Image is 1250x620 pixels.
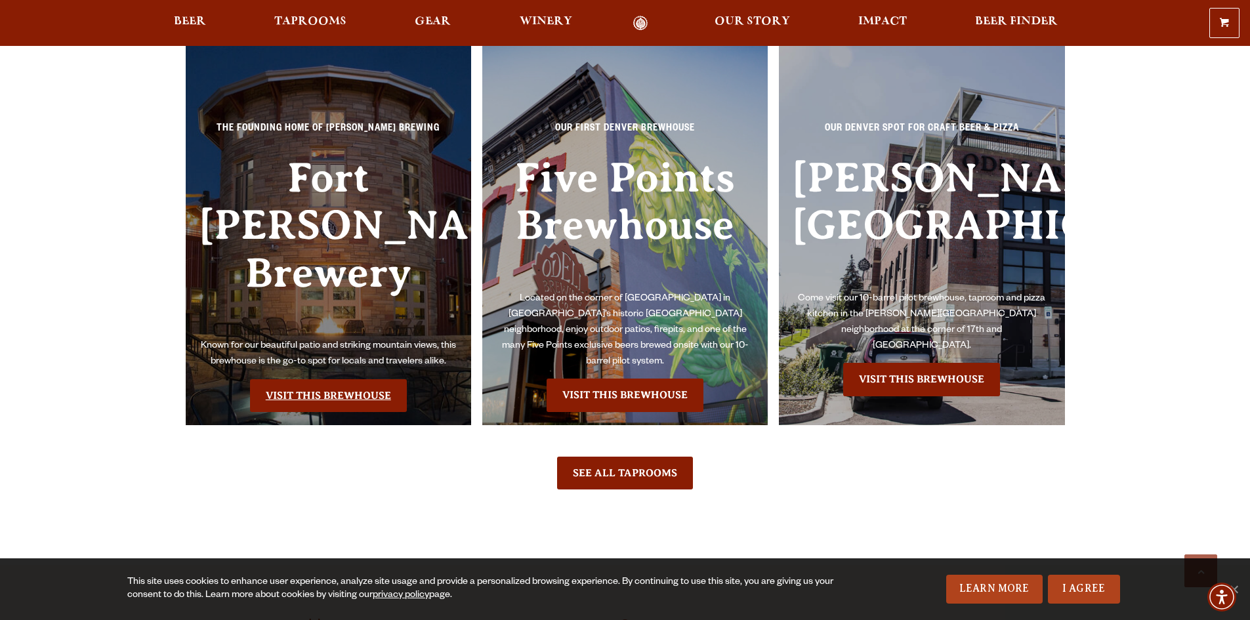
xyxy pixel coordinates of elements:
[547,379,703,411] a: Visit the Five Points Brewhouse
[165,16,215,31] a: Beer
[199,154,459,339] h3: Fort [PERSON_NAME] Brewery
[1184,554,1217,587] a: Scroll to top
[373,590,429,601] a: privacy policy
[792,291,1052,354] p: Come visit our 10-barrel pilot brewhouse, taproom and pizza kitchen in the [PERSON_NAME][GEOGRAPH...
[850,16,915,31] a: Impact
[975,16,1058,27] span: Beer Finder
[967,16,1066,31] a: Beer Finder
[495,121,755,145] p: Our First Denver Brewhouse
[792,154,1052,291] h3: [PERSON_NAME][GEOGRAPHIC_DATA]
[616,16,665,31] a: Odell Home
[557,457,693,489] a: See All Taprooms
[858,16,907,27] span: Impact
[174,16,206,27] span: Beer
[946,575,1043,604] a: Learn More
[520,16,572,27] span: Winery
[199,121,459,145] p: The Founding Home of [PERSON_NAME] Brewing
[250,379,407,412] a: Visit the Fort Collin's Brewery & Taproom
[843,363,1000,396] a: Visit the Sloan’s Lake Brewhouse
[199,339,459,370] p: Known for our beautiful patio and striking mountain views, this brewhouse is the go-to spot for l...
[1048,575,1120,604] a: I Agree
[792,121,1052,145] p: Our Denver spot for craft beer & pizza
[706,16,799,31] a: Our Story
[715,16,790,27] span: Our Story
[495,291,755,370] p: Located on the corner of [GEOGRAPHIC_DATA] in [GEOGRAPHIC_DATA]’s historic [GEOGRAPHIC_DATA] neig...
[274,16,346,27] span: Taprooms
[406,16,459,31] a: Gear
[511,16,581,31] a: Winery
[127,576,838,602] div: This site uses cookies to enhance user experience, analyze site usage and provide a personalized ...
[266,16,355,31] a: Taprooms
[1207,583,1236,611] div: Accessibility Menu
[415,16,451,27] span: Gear
[495,154,755,291] h3: Five Points Brewhouse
